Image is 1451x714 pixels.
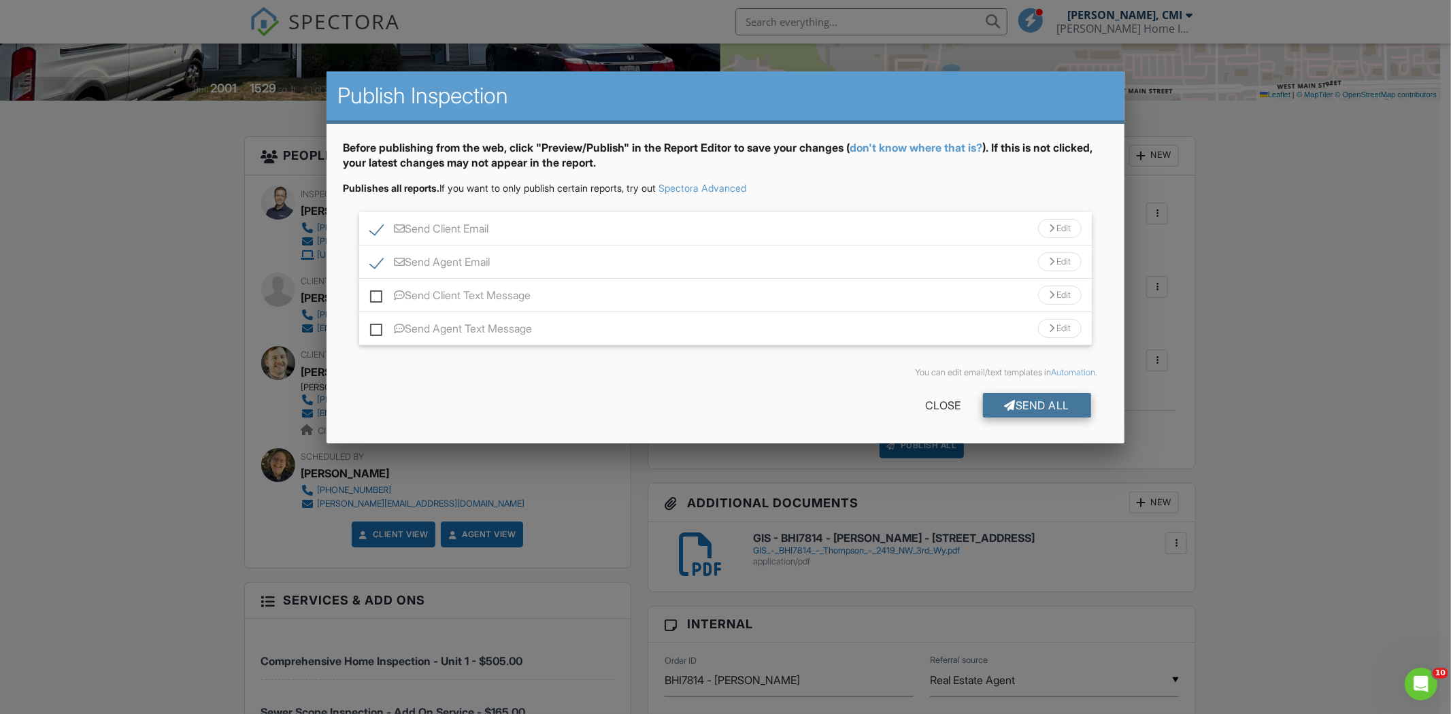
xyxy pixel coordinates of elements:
strong: Publishes all reports. [343,182,439,194]
div: Edit [1038,286,1082,305]
div: Send All [983,393,1092,418]
a: Automation [1051,367,1095,377]
div: Before publishing from the web, click "Preview/Publish" in the Report Editor to save your changes... [343,140,1108,182]
h2: Publish Inspection [337,82,1114,109]
label: Send Agent Text Message [370,322,532,339]
iframe: Intercom live chat [1405,668,1437,700]
a: don't know where that is? [850,141,982,154]
div: Close [904,393,983,418]
div: Edit [1038,252,1082,271]
label: Send Client Email [370,222,488,239]
span: 10 [1433,668,1448,679]
div: You can edit email/text templates in . [354,367,1097,378]
label: Send Agent Email [370,256,490,273]
a: Spectora Advanced [658,182,746,194]
label: Send Client Text Message [370,289,531,306]
span: If you want to only publish certain reports, try out [343,182,656,194]
div: Edit [1038,219,1082,238]
div: Edit [1038,319,1082,338]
